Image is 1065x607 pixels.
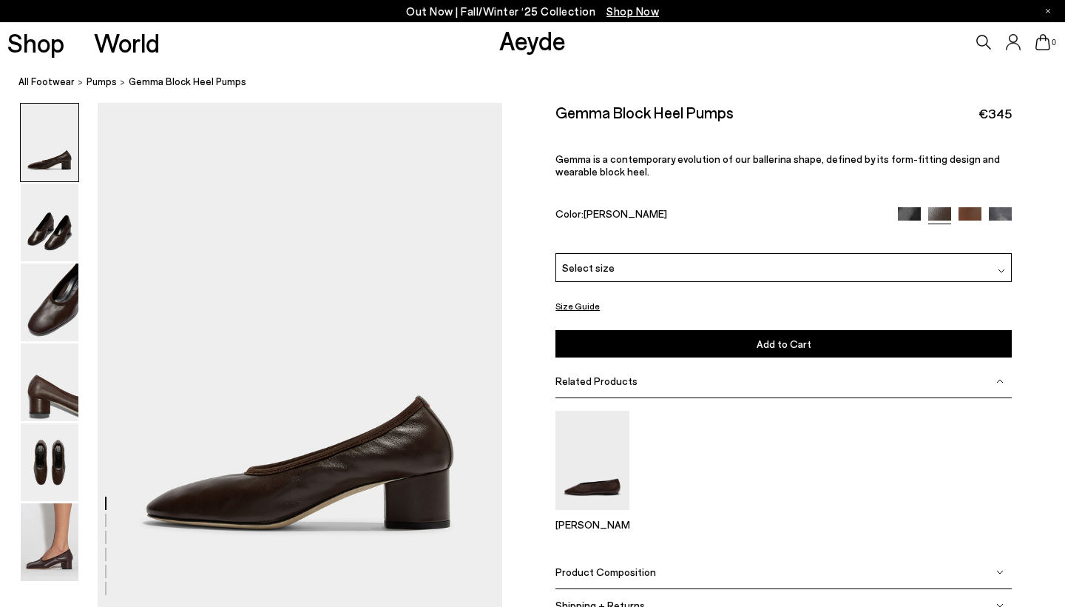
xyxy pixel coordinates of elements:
img: Gemma Block Heel Pumps - Image 2 [21,184,78,261]
span: Gemma Block Heel Pumps [129,74,246,90]
img: Kirsten Ballet Flats [555,411,629,509]
a: Shop [7,30,64,56]
p: Gemma is a contemporary evolution of our ballerina shape, defined by its form-fitting design and ... [555,152,1012,178]
span: Select size [562,260,615,275]
img: svg%3E [996,569,1004,576]
p: Out Now | Fall/Winter ‘25 Collection [406,2,659,21]
img: Gemma Block Heel Pumps - Image 6 [21,503,78,581]
p: [PERSON_NAME] [555,518,629,531]
span: Navigate to /collections/new-in [606,4,659,18]
span: [PERSON_NAME] [584,207,667,220]
nav: breadcrumb [18,62,1065,103]
a: World [94,30,160,56]
a: Aeyde [499,24,566,56]
img: svg%3E [998,267,1005,275]
span: Product Composition [555,566,656,578]
img: Gemma Block Heel Pumps - Image 3 [21,264,78,341]
button: Add to Cart [555,330,1012,358]
img: Gemma Block Heel Pumps - Image 5 [21,423,78,501]
h2: Gemma Block Heel Pumps [555,103,734,121]
a: pumps [87,74,117,90]
a: 0 [1035,34,1050,50]
span: €345 [978,104,1012,123]
a: All Footwear [18,74,75,90]
span: pumps [87,76,117,87]
span: 0 [1050,38,1058,47]
img: Gemma Block Heel Pumps - Image 4 [21,343,78,421]
button: Size Guide [555,297,600,315]
span: Related Products [555,375,638,387]
img: Gemma Block Heel Pumps - Image 1 [21,104,78,181]
div: Color: [555,207,883,224]
a: Kirsten Ballet Flats [PERSON_NAME] [555,500,629,531]
span: Add to Cart [757,338,811,350]
img: svg%3E [996,378,1004,385]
